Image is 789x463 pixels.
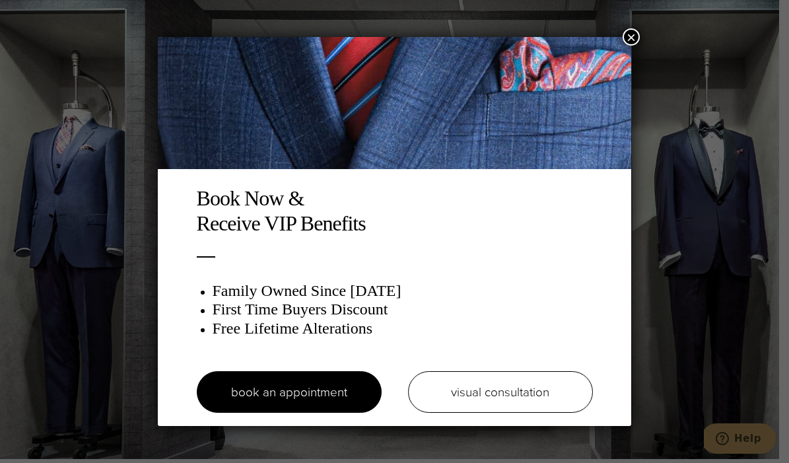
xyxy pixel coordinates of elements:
h3: Family Owned Since [DATE] [213,281,593,301]
span: Help [30,9,57,21]
a: book an appointment [197,371,382,413]
h3: First Time Buyers Discount [213,300,593,319]
button: Close [623,28,640,46]
h2: Book Now & Receive VIP Benefits [197,186,593,236]
a: visual consultation [408,371,593,413]
h3: Free Lifetime Alterations [213,319,593,338]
